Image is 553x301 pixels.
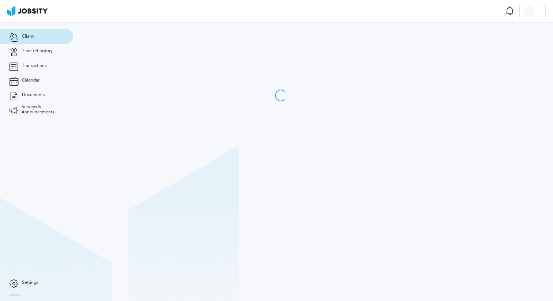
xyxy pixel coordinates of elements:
[9,293,23,298] label: Version:
[22,34,34,39] span: Client
[22,105,64,115] span: Surveys & Announcements
[22,280,38,285] span: Settings
[22,63,46,68] span: Transactions
[22,93,45,98] span: Documents
[22,49,53,54] span: Time off history
[22,78,39,83] span: Calendar
[7,6,48,16] img: ab4bad089aa723f57921c736e9817d99.png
